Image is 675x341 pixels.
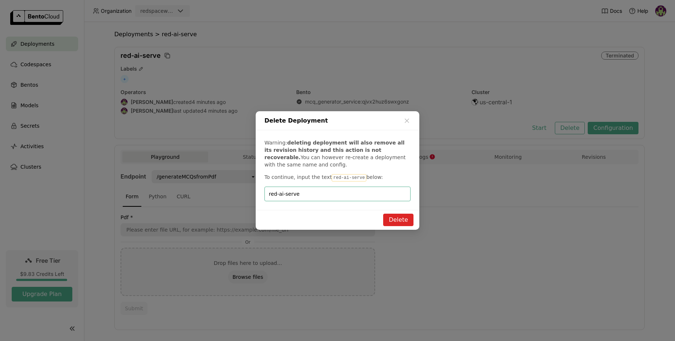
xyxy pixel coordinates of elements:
[256,111,419,130] div: Delete Deployment
[366,174,383,180] span: below:
[264,140,405,160] b: deleting deployment will also remove all its revision history and this action is not recoverable.
[264,174,332,180] span: To continue, input the text
[332,174,366,181] code: red-ai-serve
[383,214,413,226] button: Delete
[256,111,419,230] div: dialog
[264,154,406,168] span: You can however re-create a deployment with the same name and config.
[264,140,287,146] span: Warning:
